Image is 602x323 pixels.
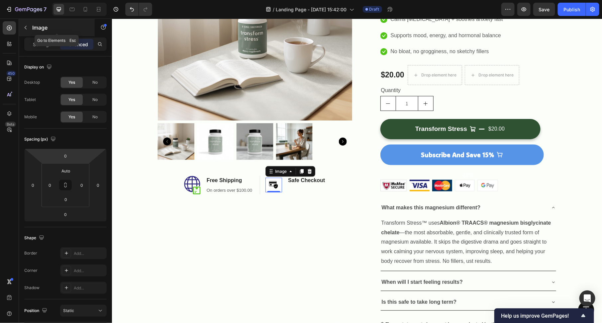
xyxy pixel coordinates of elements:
[309,54,345,59] div: Drop element here
[125,3,152,16] div: Undo/Redo
[24,306,49,315] div: Position
[24,97,36,103] div: Tablet
[24,268,38,273] div: Corner
[176,158,213,166] p: Safe Checkout
[227,119,235,127] button: Carousel Next Arrow
[303,106,355,115] div: Transform Stress
[539,7,550,12] span: Save
[270,186,369,192] strong: What makes this magnesium different?
[59,209,72,219] input: 0
[72,157,89,175] img: Free-shipping.svg
[269,200,444,248] p: Transform Stress™ uses —the most absorbable, gentle, and clinically trusted form of magnesium ava...
[558,3,586,16] button: Publish
[162,150,176,156] div: Image
[68,97,75,103] span: Yes
[63,308,74,313] span: Static
[45,180,55,190] input: 0px
[24,285,40,291] div: Shadow
[24,79,40,85] div: Desktop
[366,54,402,59] div: Drop element here
[268,100,429,121] button: Transform Stress
[501,313,579,319] span: Help us improve GemPages!
[376,105,393,116] div: $20.00
[24,114,37,120] div: Mobile
[59,151,72,161] input: 0
[270,261,351,266] strong: When will I start feeling results?
[175,168,214,176] div: Rich Text Editor. Editing area: main
[74,285,105,291] div: Add...
[74,251,105,257] div: Add...
[59,166,72,176] input: auto
[6,71,16,76] div: 450
[501,312,587,320] button: Show survey - Help us improve GemPages!
[306,78,321,92] button: increment
[268,126,432,147] a: Subscribe and Save 15%
[273,6,275,13] span: /
[112,19,602,323] iframe: Design area
[74,268,105,274] div: Add...
[95,158,140,166] p: Free Shipping
[369,6,379,12] span: Draft
[563,6,580,13] div: Publish
[279,28,377,38] p: No bloat, no grogginess, no sketchy fillers
[92,79,98,85] span: No
[533,3,555,16] button: Save
[175,157,214,166] h2: Rich Text Editor. Editing area: main
[44,5,47,13] p: 7
[309,131,382,142] p: Subscribe and Save 15%
[28,180,38,190] input: 0
[24,234,46,243] div: Shape
[269,78,284,92] button: decrement
[279,12,389,22] p: Supports mood, energy, and hormonal balance
[284,78,306,92] input: quantity
[153,159,170,174] img: gempages_585566199237051197-dc4d0722-c88e-4c9e-9875-2536fe307a71.png
[268,51,293,62] div: $20.00
[24,250,37,256] div: Border
[276,6,347,13] span: Landing Page - [DATE] 15:42:00
[579,290,595,306] div: Open Intercom Messenger
[5,122,16,127] div: Beta
[32,24,89,32] p: Image
[269,153,444,161] p: 15%
[95,168,140,175] p: On orders over $100.00
[92,97,98,103] span: No
[65,41,88,48] p: Advanced
[68,114,75,120] span: Yes
[68,79,75,85] span: Yes
[59,194,72,204] input: 0px
[24,135,57,144] div: Spacing (px)
[24,63,53,72] div: Display on
[269,201,439,217] strong: Albion® TRAACS® magnesium bisglycinate chelate
[3,3,50,16] button: 7
[33,41,51,48] p: Settings
[93,180,103,190] input: 0
[77,180,87,190] input: 0px
[60,305,107,317] button: Static
[268,66,445,77] div: Quantity
[92,114,98,120] span: No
